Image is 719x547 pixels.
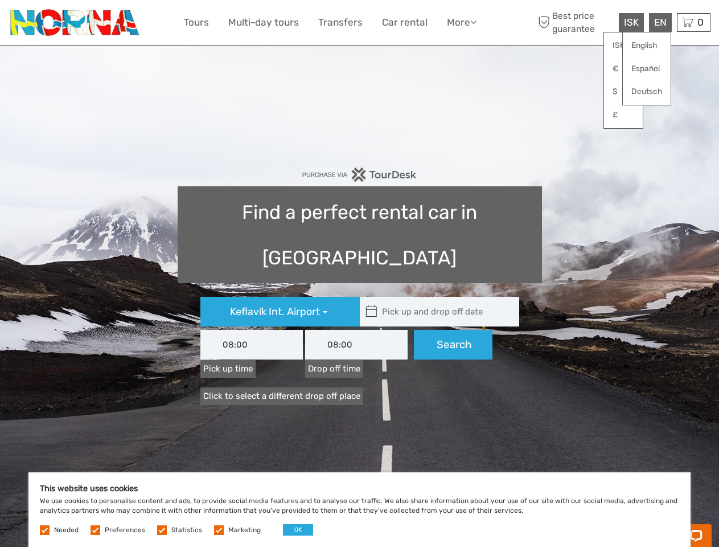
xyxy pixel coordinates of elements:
[200,387,363,405] a: Click to select a different drop off place
[9,9,142,36] img: 3202-b9b3bc54-fa5a-4c2d-a914-9444aec66679_logo_small.png
[54,525,79,535] label: Needed
[131,18,145,31] button: Open LiveChat chat widget
[16,20,129,29] p: Chat now
[623,81,671,102] a: Deutsch
[604,81,643,102] a: $
[171,525,202,535] label: Statistics
[318,14,363,31] a: Transfers
[604,105,643,125] a: £
[184,14,209,31] a: Tours
[447,14,476,31] a: More
[200,297,360,326] button: Keflavík Int. Airport
[623,59,671,79] a: Español
[382,14,428,31] a: Car rental
[228,14,299,31] a: Multi-day tours
[604,59,643,79] a: €
[40,484,679,493] h5: This website uses cookies
[604,35,643,56] a: ISK
[535,10,616,35] span: Best price guarantee
[283,524,313,536] button: OK
[360,297,513,326] input: Pick up and drop off date
[200,360,256,378] label: Pick up time
[305,360,363,378] label: Drop off time
[228,525,261,535] label: Marketing
[623,35,671,56] a: English
[649,13,672,32] div: EN
[200,330,303,360] input: Pick up time
[178,186,542,283] h1: Find a perfect rental car in [GEOGRAPHIC_DATA]
[696,17,705,28] span: 0
[624,17,639,28] span: ISK
[230,305,320,318] span: Keflavík Int. Airport
[105,525,145,535] label: Preferences
[28,472,691,547] div: We use cookies to personalise content and ads, to provide social media features and to analyse ou...
[414,330,492,360] button: Search
[305,330,408,360] input: Drop off time
[302,168,417,182] img: PurchaseViaTourDesk.png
